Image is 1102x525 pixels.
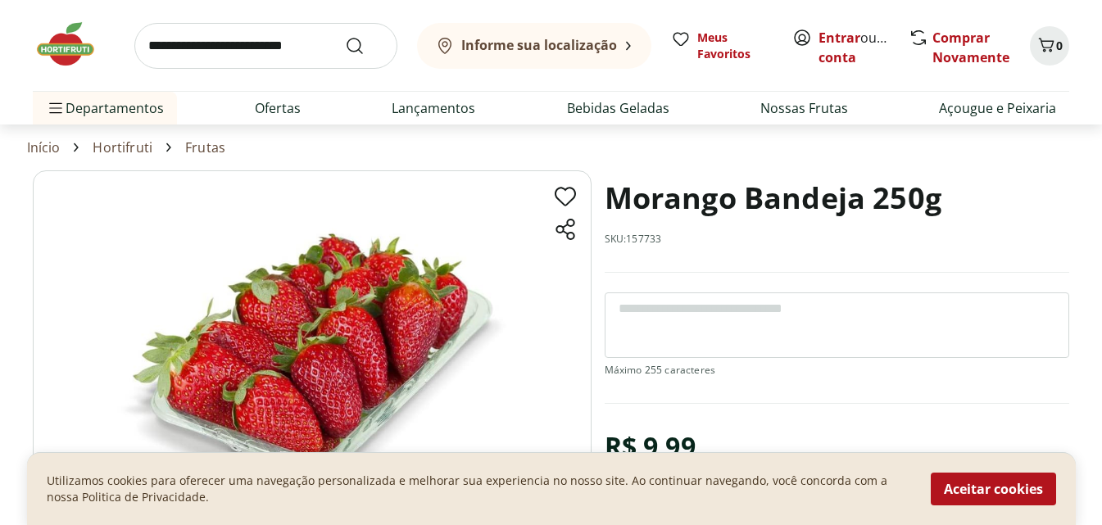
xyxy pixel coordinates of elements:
p: Utilizamos cookies para oferecer uma navegação personalizada e melhorar sua experiencia no nosso ... [47,473,911,505]
span: Meus Favoritos [697,29,773,62]
span: 0 [1056,38,1063,53]
img: Hortifruti [33,20,115,69]
a: Frutas [185,140,225,155]
input: search [134,23,397,69]
button: Carrinho [1030,26,1069,66]
a: Comprar Novamente [932,29,1009,66]
a: Lançamentos [392,98,475,118]
p: SKU: 157733 [605,233,662,246]
div: R$ 9,99 [605,423,696,469]
button: Informe sua localização [417,23,651,69]
button: Submit Search [345,36,384,56]
b: Informe sua localização [461,36,617,54]
button: Menu [46,88,66,128]
a: Entrar [819,29,860,47]
a: Início [27,140,61,155]
a: Ofertas [255,98,301,118]
a: Açougue e Peixaria [939,98,1056,118]
a: Bebidas Geladas [567,98,669,118]
a: Nossas Frutas [760,98,848,118]
h1: Morango Bandeja 250g [605,170,941,226]
a: Meus Favoritos [671,29,773,62]
a: Hortifruti [93,140,152,155]
a: Criar conta [819,29,909,66]
span: Departamentos [46,88,164,128]
button: Aceitar cookies [931,473,1056,505]
span: ou [819,28,891,67]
